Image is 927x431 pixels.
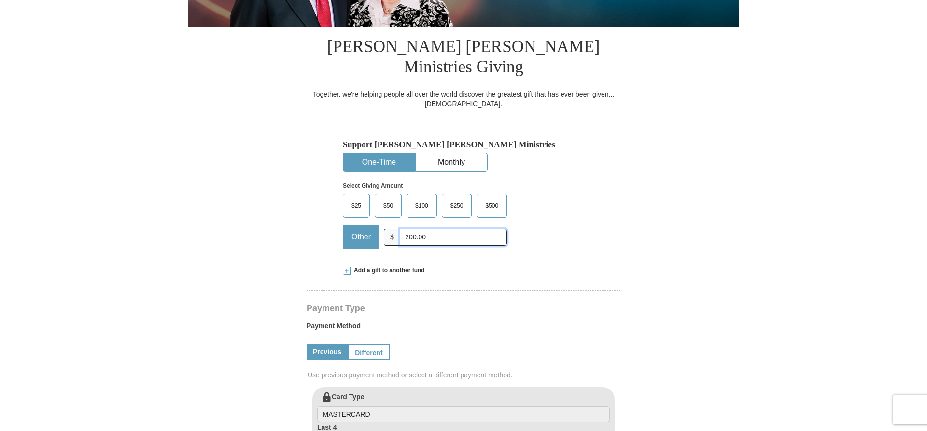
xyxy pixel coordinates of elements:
[307,321,620,335] label: Payment Method
[317,406,610,423] input: Card Type
[384,229,400,246] span: $
[308,370,621,380] span: Use previous payment method or select a different payment method.
[317,392,610,423] label: Card Type
[400,229,507,246] input: Other Amount
[480,198,503,213] span: $500
[446,198,468,213] span: $250
[410,198,433,213] span: $100
[307,344,348,360] a: Previous
[416,153,487,171] button: Monthly
[343,139,584,150] h5: Support [PERSON_NAME] [PERSON_NAME] Ministries
[351,266,425,275] span: Add a gift to another fund
[347,198,366,213] span: $25
[343,153,415,171] button: One-Time
[307,305,620,312] h4: Payment Type
[307,27,620,89] h1: [PERSON_NAME] [PERSON_NAME] Ministries Giving
[347,230,376,244] span: Other
[379,198,398,213] span: $50
[343,182,403,189] strong: Select Giving Amount
[307,89,620,109] div: Together, we're helping people all over the world discover the greatest gift that has ever been g...
[348,344,390,360] a: Different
